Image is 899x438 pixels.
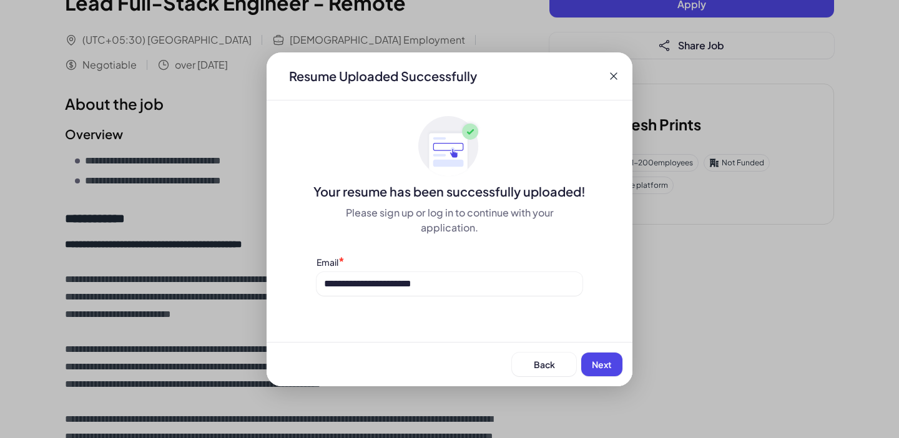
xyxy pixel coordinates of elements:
[581,353,622,376] button: Next
[512,353,576,376] button: Back
[317,205,582,235] div: Please sign up or log in to continue with your application.
[279,67,487,85] div: Resume Uploaded Successfully
[592,359,612,370] span: Next
[534,359,555,370] span: Back
[317,256,338,268] label: Email
[267,183,632,200] div: Your resume has been successfully uploaded!
[418,115,481,178] img: ApplyedMaskGroup3.svg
